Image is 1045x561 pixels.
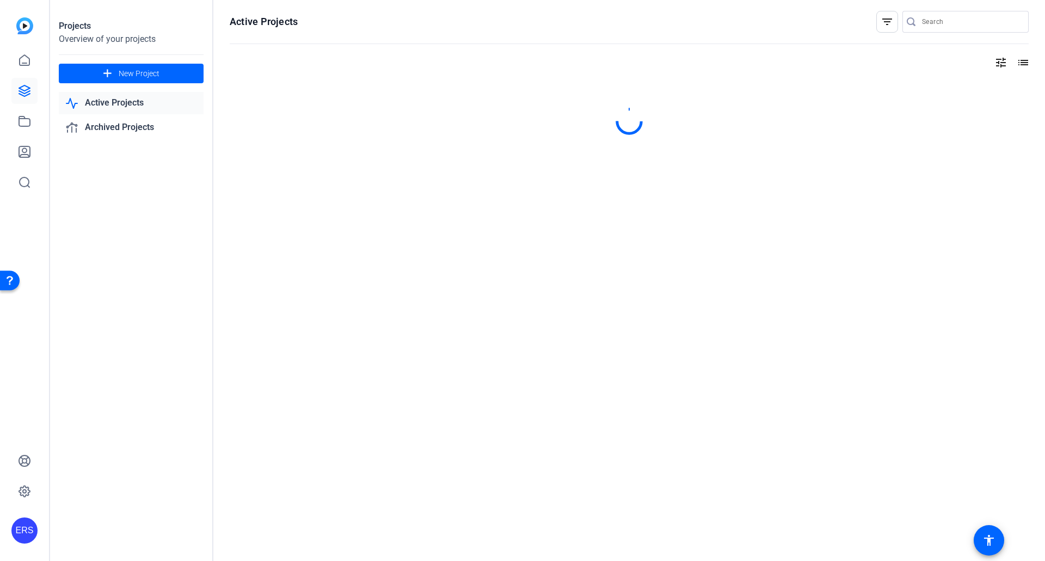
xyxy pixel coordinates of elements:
[1016,56,1029,69] mat-icon: list
[16,17,33,34] img: blue-gradient.svg
[101,67,114,81] mat-icon: add
[230,15,298,28] h1: Active Projects
[11,517,38,544] div: ERS
[982,534,995,547] mat-icon: accessibility
[59,33,204,46] div: Overview of your projects
[59,116,204,139] a: Archived Projects
[59,20,204,33] div: Projects
[119,68,159,79] span: New Project
[881,15,894,28] mat-icon: filter_list
[994,56,1007,69] mat-icon: tune
[922,15,1020,28] input: Search
[59,92,204,114] a: Active Projects
[59,64,204,83] button: New Project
